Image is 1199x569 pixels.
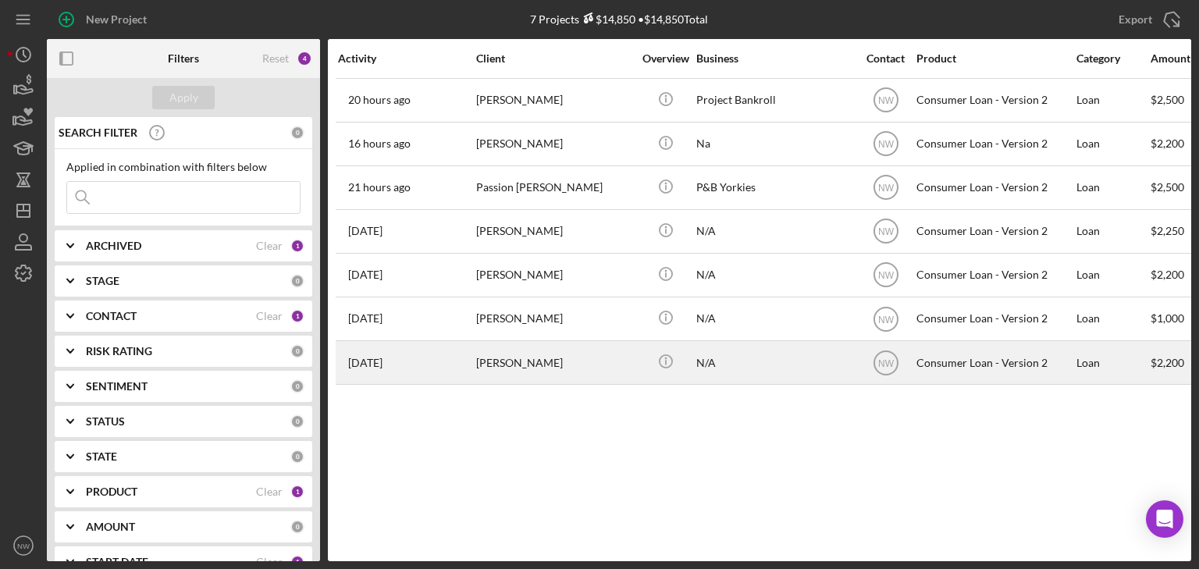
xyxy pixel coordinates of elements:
text: NW [878,270,895,281]
div: Product [916,52,1073,65]
div: $14,850 [579,12,635,26]
button: New Project [47,4,162,35]
b: AMOUNT [86,521,135,533]
button: Export [1103,4,1191,35]
div: Loan [1076,254,1149,296]
div: 7 Projects • $14,850 Total [530,12,708,26]
div: Consumer Loan - Version 2 [916,167,1073,208]
div: Activity [338,52,475,65]
b: SEARCH FILTER [59,126,137,139]
div: Client [476,52,632,65]
div: Clear [256,556,283,568]
div: Consumer Loan - Version 2 [916,80,1073,121]
div: Consumer Loan - Version 2 [916,254,1073,296]
div: 0 [290,414,304,429]
time: 2025-09-15 18:28 [348,357,382,369]
time: 2025-09-16 17:01 [348,181,411,194]
div: 0 [290,520,304,534]
div: N/A [696,211,852,252]
time: 2025-09-09 00:45 [348,312,382,325]
div: Consumer Loan - Version 2 [916,211,1073,252]
div: Loan [1076,342,1149,383]
span: $2,500 [1151,93,1184,106]
b: SENTIMENT [86,380,148,393]
div: Overview [636,52,695,65]
div: 0 [290,344,304,358]
div: Na [696,123,852,165]
b: PRODUCT [86,485,137,498]
div: 1 [290,239,304,253]
div: Loan [1076,123,1149,165]
div: 0 [290,450,304,464]
time: 2025-09-16 21:51 [348,137,411,150]
div: N/A [696,342,852,383]
text: NW [878,139,895,150]
div: Loan [1076,211,1149,252]
div: Open Intercom Messenger [1146,500,1183,538]
b: START DATE [86,556,148,568]
b: CONTACT [86,310,137,322]
div: Consumer Loan - Version 2 [916,298,1073,340]
div: [PERSON_NAME] [476,298,632,340]
b: STATUS [86,415,125,428]
div: Clear [256,485,283,498]
div: Project Bankroll [696,80,852,121]
b: STATE [86,450,117,463]
div: 1 [290,309,304,323]
text: NW [17,542,30,550]
time: 2025-09-16 17:47 [348,94,411,106]
div: 1 [290,555,304,569]
text: NW [878,357,895,368]
div: [PERSON_NAME] [476,211,632,252]
span: $2,250 [1151,224,1184,237]
div: Loan [1076,80,1149,121]
div: 0 [290,379,304,393]
span: $1,000 [1151,311,1184,325]
b: Filters [168,52,199,65]
div: [PERSON_NAME] [476,342,632,383]
button: Apply [152,86,215,109]
div: Clear [256,310,283,322]
time: 2025-09-10 12:00 [348,225,382,237]
div: Contact [856,52,915,65]
div: Applied in combination with filters below [66,161,301,173]
time: 2025-09-11 14:50 [348,268,382,281]
div: Reset [262,52,289,65]
text: NW [878,226,895,237]
div: [PERSON_NAME] [476,123,632,165]
div: [PERSON_NAME] [476,254,632,296]
div: New Project [86,4,147,35]
div: Loan [1076,167,1149,208]
div: Consumer Loan - Version 2 [916,123,1073,165]
div: Apply [169,86,198,109]
text: NW [878,314,895,325]
div: P&B Yorkies [696,167,852,208]
div: N/A [696,298,852,340]
button: NW [8,530,39,561]
div: Clear [256,240,283,252]
span: $2,200 [1151,268,1184,281]
div: 0 [290,126,304,140]
div: 1 [290,485,304,499]
b: ARCHIVED [86,240,141,252]
div: [PERSON_NAME] [476,80,632,121]
div: 0 [290,274,304,288]
span: $2,200 [1151,356,1184,369]
div: Business [696,52,852,65]
div: Category [1076,52,1149,65]
b: STAGE [86,275,119,287]
div: Export [1119,4,1152,35]
text: NW [878,95,895,106]
div: Consumer Loan - Version 2 [916,342,1073,383]
div: Passion [PERSON_NAME] [476,167,632,208]
text: NW [878,183,895,194]
span: $2,200 [1151,137,1184,150]
b: RISK RATING [86,345,152,357]
div: Loan [1076,298,1149,340]
span: $2,500 [1151,180,1184,194]
div: 4 [297,51,312,66]
div: N/A [696,254,852,296]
